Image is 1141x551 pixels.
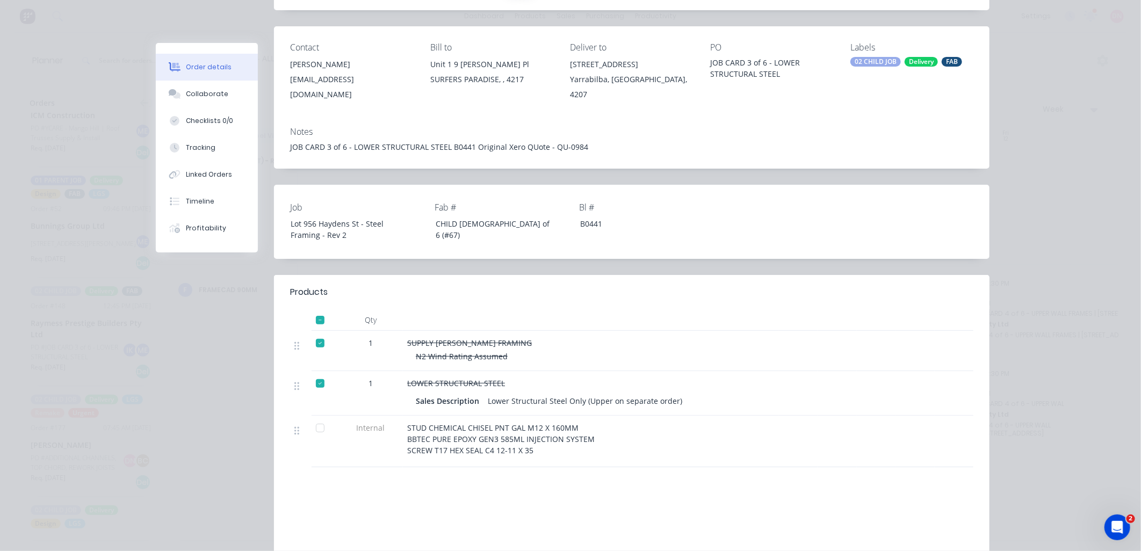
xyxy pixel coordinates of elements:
div: Tracking [186,143,215,153]
div: [EMAIL_ADDRESS][DOMAIN_NAME] [290,72,413,102]
div: Qty [338,309,403,331]
div: SURFERS PARADISE, , 4217 [430,72,553,87]
div: Yarrabilba, [GEOGRAPHIC_DATA], 4207 [570,72,694,102]
span: Internal [343,422,399,433]
button: Order details [156,54,258,81]
span: 1 [369,378,373,389]
span: N2 Wind Rating Assumed [416,351,508,361]
div: CHILD [DEMOGRAPHIC_DATA] of 6 (#67) [427,216,561,243]
span: 2 [1126,514,1135,523]
div: Timeline [186,197,214,206]
label: Bl # [579,201,713,214]
span: LOWER STRUCTURAL STEEL [407,378,505,388]
div: Profitability [186,223,226,233]
div: Order details [186,62,232,72]
div: JOB CARD 3 of 6 - LOWER STRUCTURAL STEEL [710,57,833,79]
button: Collaborate [156,81,258,107]
span: SUPPLY [PERSON_NAME] FRAMING [407,338,532,348]
div: JOB CARD 3 of 6 - LOWER STRUCTURAL STEEL B0441 Original Xero QUote - QU-0984 [290,141,973,153]
div: 02 CHILD JOB [850,57,901,67]
div: Unit 1 9 [PERSON_NAME] PlSURFERS PARADISE, , 4217 [430,57,553,91]
label: Fab # [435,201,569,214]
div: [STREET_ADDRESS] [570,57,694,72]
button: Profitability [156,215,258,242]
div: Labels [850,42,973,53]
div: Contact [290,42,413,53]
div: Checklists 0/0 [186,116,233,126]
button: Timeline [156,188,258,215]
div: Sales Description [416,393,483,409]
div: Deliver to [570,42,694,53]
label: Job [290,201,424,214]
div: [STREET_ADDRESS]Yarrabilba, [GEOGRAPHIC_DATA], 4207 [570,57,694,102]
div: [PERSON_NAME] [290,57,413,72]
button: Tracking [156,134,258,161]
div: FAB [942,57,962,67]
div: B0441 [572,216,706,231]
div: Delivery [905,57,938,67]
span: 1 [369,337,373,349]
button: Linked Orders [156,161,258,188]
div: Lot 956 Haydens St - Steel Framing - Rev 2 [283,216,417,243]
span: STUD CHEMICAL CHISEL PNT GAL M12 X 160MM BBTEC PURE EPOXY GEN3 585ML INJECTION SYSTEM SCREW T17 H... [407,423,595,455]
button: Checklists 0/0 [156,107,258,134]
div: Linked Orders [186,170,232,179]
div: Lower Structural Steel Only (Upper on separate order) [483,393,687,409]
div: Products [290,286,328,299]
div: Bill to [430,42,553,53]
div: Collaborate [186,89,228,99]
div: [PERSON_NAME][EMAIL_ADDRESS][DOMAIN_NAME] [290,57,413,102]
div: Unit 1 9 [PERSON_NAME] Pl [430,57,553,72]
div: Notes [290,127,973,137]
div: PO [710,42,833,53]
iframe: Intercom live chat [1104,514,1130,540]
